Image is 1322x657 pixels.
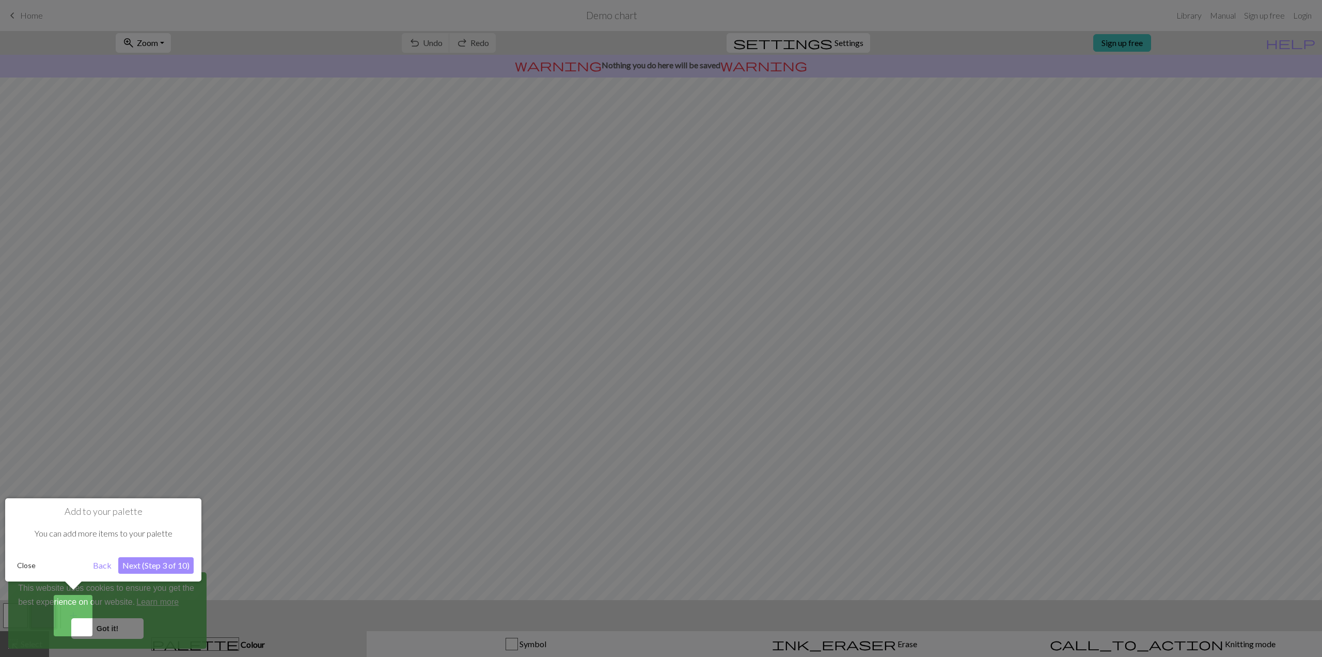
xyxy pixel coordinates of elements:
button: Close [13,558,40,573]
button: Back [89,557,116,574]
div: Add to your palette [5,498,201,582]
button: Next (Step 3 of 10) [118,557,194,574]
div: You can add more items to your palette [13,517,194,549]
h1: Add to your palette [13,506,194,517]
